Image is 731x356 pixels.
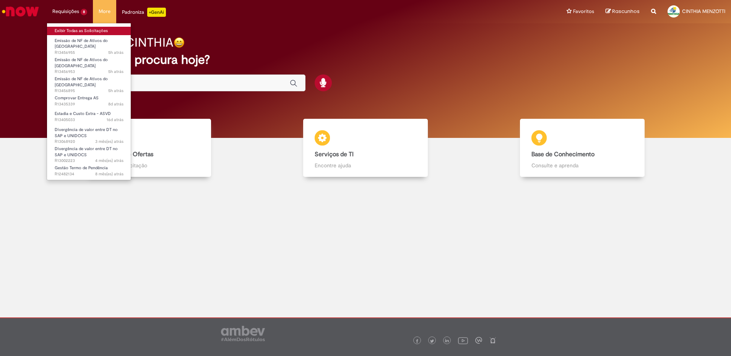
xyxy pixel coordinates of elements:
[55,57,108,69] span: Emissão de NF de Ativos do [GEOGRAPHIC_DATA]
[47,164,131,178] a: Aberto R12482134 : Gestão Termo de Pendência
[315,150,354,158] b: Serviços de TI
[108,50,123,55] time: 28/08/2025 11:03:29
[55,50,123,56] span: R13456955
[107,117,123,123] span: 16d atrás
[55,139,123,145] span: R13068920
[474,119,691,177] a: Base de Conhecimento Consulte e aprenda
[531,150,595,158] b: Base de Conhecimento
[47,75,131,91] a: Aberto R13456895 : Emissão de NF de Ativos do ASVD
[489,337,496,344] img: logo_footer_naosei.png
[108,101,123,107] time: 21/08/2025 10:29:12
[55,95,99,101] span: Comprovar Entrega AS
[81,9,87,15] span: 8
[55,38,108,50] span: Emissão de NF de Ativos do [GEOGRAPHIC_DATA]
[55,117,123,123] span: R13405033
[47,56,131,72] a: Aberto R13456953 : Emissão de NF de Ativos do ASVD
[98,162,200,169] p: Abra uma solicitação
[40,119,257,177] a: Catálogo de Ofertas Abra uma solicitação
[55,111,111,117] span: Estadia e Custo Extra - ASVD
[573,8,594,15] span: Favoritos
[95,139,123,144] span: 3 mês(es) atrás
[47,37,131,53] a: Aberto R13456955 : Emissão de NF de Ativos do ASVD
[107,117,123,123] time: 12/08/2025 16:27:40
[108,69,123,74] span: 5h atrás
[47,27,131,35] a: Exibir Todas as Solicitações
[47,23,131,180] ul: Requisições
[47,126,131,142] a: Aberto R13068920 : Divergência de valor entre DT no SAP e UNIDOCS
[55,88,123,94] span: R13456895
[606,8,640,15] a: Rascunhos
[108,88,123,94] span: 5h atrás
[315,162,416,169] p: Encontre ajuda
[95,158,123,163] time: 05/05/2025 09:00:54
[475,337,482,344] img: logo_footer_workplace.png
[122,8,166,17] div: Padroniza
[1,4,40,19] img: ServiceNow
[108,88,123,94] time: 28/08/2025 10:56:11
[95,171,123,177] time: 07/01/2025 15:07:08
[55,158,123,164] span: R13002223
[415,339,419,343] img: logo_footer_facebook.png
[55,165,108,171] span: Gestão Termo de Pendência
[47,94,131,108] a: Aberto R13435339 : Comprovar Entrega AS
[147,8,166,17] p: +GenAi
[55,76,108,88] span: Emissão de NF de Ativos do [GEOGRAPHIC_DATA]
[55,127,118,139] span: Divergência de valor entre DT no SAP e UNIDOCS
[108,50,123,55] span: 5h atrás
[95,158,123,163] span: 4 mês(es) atrás
[55,69,123,75] span: R13456953
[95,139,123,144] time: 16/05/2025 13:25:04
[55,171,123,177] span: R12482134
[458,335,468,345] img: logo_footer_youtube.png
[95,171,123,177] span: 8 mês(es) atrás
[682,8,725,15] span: CINTHIA MENZOTTI
[221,326,265,341] img: logo_footer_ambev_rotulo_gray.png
[257,119,474,177] a: Serviços de TI Encontre ajuda
[531,162,633,169] p: Consulte e aprenda
[445,339,449,343] img: logo_footer_linkedin.png
[612,8,640,15] span: Rascunhos
[47,145,131,161] a: Aberto R13002223 : Divergência de valor entre DT no SAP e UNIDOCS
[55,101,123,107] span: R13435339
[174,37,185,48] img: happy-face.png
[66,53,665,66] h2: O que você procura hoje?
[108,69,123,74] time: 28/08/2025 11:02:59
[47,110,131,124] a: Aberto R13405033 : Estadia e Custo Extra - ASVD
[99,8,110,15] span: More
[98,150,153,158] b: Catálogo de Ofertas
[108,101,123,107] span: 8d atrás
[55,146,118,158] span: Divergência de valor entre DT no SAP e UNIDOCS
[52,8,79,15] span: Requisições
[430,339,434,343] img: logo_footer_twitter.png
